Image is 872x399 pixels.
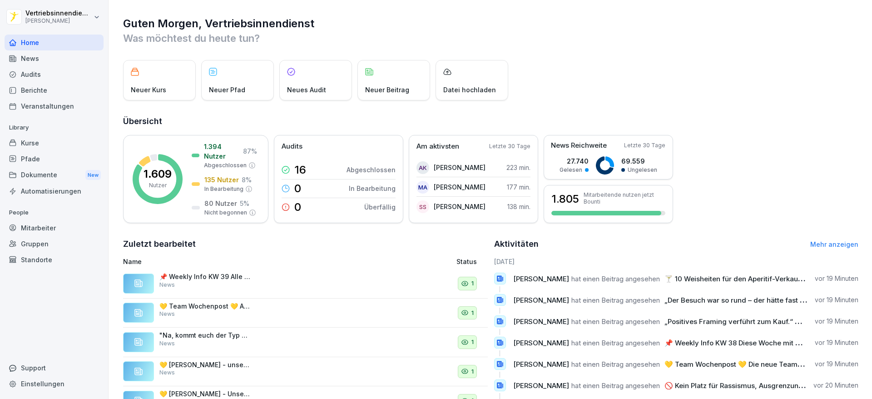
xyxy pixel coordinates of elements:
[159,302,250,310] p: 💛 Team Wochenpost 💛 Alle aktuellen Themen und Hinweise der Woche – kompakt für euch zusammengefasst
[25,10,92,17] p: Vertriebsinnendienst
[240,199,249,208] p: 5 %
[5,135,104,151] a: Kurse
[489,142,530,150] p: Letzte 30 Tage
[494,238,539,250] h2: Aktivitäten
[434,163,486,172] p: [PERSON_NAME]
[5,183,104,199] a: Automatisierungen
[131,85,166,95] p: Neuer Kurs
[364,202,396,212] p: Überfällig
[815,274,858,283] p: vor 19 Minuten
[560,156,589,166] p: 27.740
[5,167,104,184] div: Dokumente
[513,296,569,304] span: [PERSON_NAME]
[123,238,488,250] h2: Zuletzt bearbeitet
[5,205,104,220] p: People
[471,338,474,347] p: 1
[5,220,104,236] a: Mitarbeiter
[294,183,301,194] p: 0
[159,339,175,348] p: News
[513,381,569,390] span: [PERSON_NAME]
[5,35,104,50] a: Home
[204,142,240,161] p: 1.394 Nutzer
[560,166,582,174] p: Gelesen
[5,120,104,135] p: Library
[123,357,488,387] a: 💛 [PERSON_NAME] - unser Area Manager aus dem Norden 💛News1
[25,18,92,24] p: [PERSON_NAME]
[571,381,660,390] span: hat einen Beitrag angesehen
[123,328,488,357] a: "Na, kommt euch der Typ bekannt vor? 👀 Yes – @stefanozarrella war bei uns am Start! 🍔 Und Leute… ...
[282,141,302,152] p: Audits
[664,360,859,369] span: 💛 Team Wochenpost 💛 Die neue Teamwochenpost ist da!
[513,274,569,283] span: [PERSON_NAME]
[5,82,104,98] a: Berichte
[815,295,858,304] p: vor 19 Minuten
[5,151,104,167] a: Pfade
[123,299,488,328] a: 💛 Team Wochenpost 💛 Alle aktuellen Themen und Hinweise der Woche – kompakt für euch zusammengefas...
[294,165,306,175] p: 16
[624,141,665,150] p: Letzte 30 Tage
[471,367,474,376] p: 1
[5,376,104,392] a: Einstellungen
[204,209,247,217] p: Nicht begonnen
[513,339,569,347] span: [PERSON_NAME]
[5,360,104,376] div: Support
[628,166,657,174] p: Ungelesen
[123,257,352,266] p: Name
[815,317,858,326] p: vor 19 Minuten
[123,115,858,128] h2: Übersicht
[159,281,175,289] p: News
[434,182,486,192] p: [PERSON_NAME]
[571,274,660,283] span: hat einen Beitrag angesehen
[416,161,429,174] div: AK
[584,191,665,205] p: Mitarbeitende nutzen jetzt Bounti
[123,16,858,31] h1: Guten Morgen, Vertriebsinnendienst
[416,200,429,213] div: SS
[242,175,252,185] p: 8 %
[287,85,326,95] p: Neues Audit
[494,257,859,266] h6: [DATE]
[204,175,239,185] p: 135 Nutzer
[349,184,396,193] p: In Bearbeitung
[5,236,104,252] a: Gruppen
[813,381,858,390] p: vor 20 Minuten
[123,269,488,299] a: 📌 Weekly Info KW 39 Alle wichtigen Infos: MHD-Verlängerungen, Lieferzeiten an den Feiertagen und ...
[571,339,660,347] span: hat einen Beitrag angesehen
[85,170,101,180] div: New
[347,165,396,175] p: Abgeschlossen
[551,140,607,151] p: News Reichweite
[471,309,474,318] p: 1
[815,359,858,369] p: vor 19 Minuten
[551,191,579,207] h3: 1.805
[159,361,250,369] p: 💛 [PERSON_NAME] - unser Area Manager aus dem Norden 💛
[159,331,250,339] p: "Na, kommt euch der Typ bekannt vor? 👀 Yes – @stefanozarrella war bei uns am Start! 🍔 Und Leute… ...
[209,85,245,95] p: Neuer Pfad
[204,185,243,193] p: In Bearbeitung
[416,181,429,194] div: MA
[5,66,104,82] a: Audits
[5,50,104,66] a: News
[571,296,660,304] span: hat einen Beitrag angesehen
[5,252,104,268] a: Standorte
[159,369,175,377] p: News
[243,146,257,156] p: 87 %
[5,98,104,114] a: Veranstaltungen
[416,141,459,152] p: Am aktivsten
[571,360,660,369] span: hat einen Beitrag angesehen
[144,169,172,180] p: 1.609
[5,167,104,184] a: DokumenteNew
[294,202,301,213] p: 0
[434,202,486,211] p: [PERSON_NAME]
[456,257,477,266] p: Status
[507,182,530,192] p: 177 min.
[471,279,474,288] p: 1
[204,199,237,208] p: 80 Nutzer
[621,156,657,166] p: 69.559
[815,338,858,347] p: vor 19 Minuten
[513,317,569,326] span: [PERSON_NAME]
